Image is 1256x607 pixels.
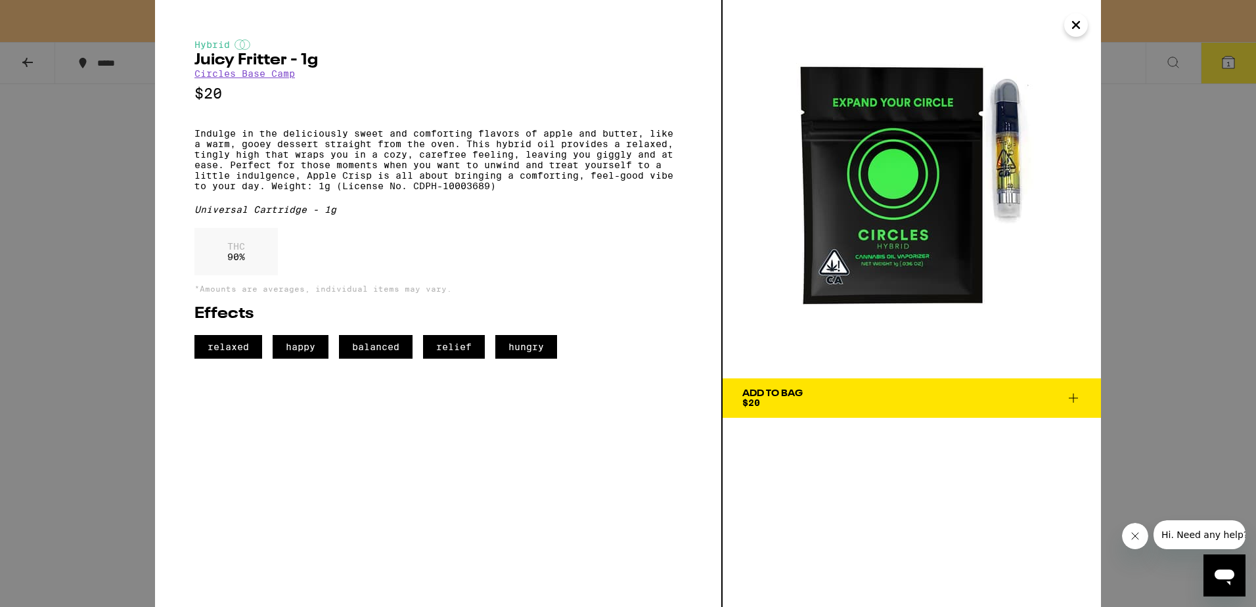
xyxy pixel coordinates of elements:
button: Close [1064,13,1088,37]
iframe: Button to launch messaging window [1203,554,1245,596]
div: Hybrid [194,39,682,50]
div: Add To Bag [742,389,803,398]
span: happy [273,335,328,359]
span: relaxed [194,335,262,359]
h2: Effects [194,306,682,322]
iframe: Close message [1122,523,1148,549]
span: hungry [495,335,557,359]
a: Circles Base Camp [194,68,295,79]
p: $20 [194,85,682,102]
span: Hi. Need any help? [8,9,95,20]
button: Add To Bag$20 [723,378,1101,418]
span: balanced [339,335,413,359]
p: Indulge in the deliciously sweet and comforting flavors of apple and butter, like a warm, gooey d... [194,128,682,191]
p: *Amounts are averages, individual items may vary. [194,284,682,293]
h2: Juicy Fritter - 1g [194,53,682,68]
iframe: Message from company [1154,520,1245,549]
span: $20 [742,397,760,408]
p: THC [227,241,245,252]
img: hybridColor.svg [235,39,250,50]
div: Universal Cartridge - 1g [194,204,682,215]
div: 90 % [194,228,278,275]
span: relief [423,335,485,359]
